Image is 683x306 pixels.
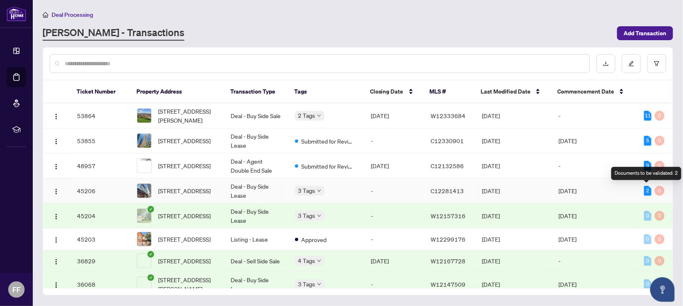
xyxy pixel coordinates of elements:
span: Deal Processing [52,11,93,18]
td: - [364,203,424,228]
span: 3 Tags [298,211,315,220]
span: 2 Tags [298,111,315,120]
span: Closing Date [370,87,404,96]
td: [DATE] [552,178,638,203]
button: Logo [50,254,63,267]
div: 0 [655,136,665,146]
img: Logo [53,213,59,220]
div: 0 [655,111,665,121]
span: C12132586 [431,162,464,169]
span: [DATE] [482,162,500,169]
td: [DATE] [552,228,638,250]
span: check-circle [147,206,154,212]
span: down [317,214,321,218]
td: Listing - Lease [224,228,288,250]
span: Submitted for Review [302,137,355,146]
div: 0 [644,234,651,244]
td: Deal - Buy Side Lease [224,272,288,297]
span: download [603,61,609,66]
span: [DATE] [482,235,500,243]
td: Deal - Buy Side Lease [224,128,288,153]
th: Property Address [130,80,224,103]
span: [DATE] [482,281,500,288]
span: [STREET_ADDRESS] [158,235,211,244]
td: [DATE] [364,103,424,128]
span: home [43,12,48,18]
td: - [552,103,638,128]
td: Deal - Buy Side Lease [224,178,288,203]
img: Logo [53,163,59,170]
td: 36829 [70,250,130,272]
span: 3 Tags [298,279,315,289]
span: Approved [302,235,327,244]
button: Logo [50,209,63,222]
span: [STREET_ADDRESS][PERSON_NAME] [158,107,218,125]
div: 0 [655,234,665,244]
span: [DATE] [482,112,500,119]
td: [DATE] [552,272,638,297]
img: Logo [53,188,59,195]
th: Tags [288,80,363,103]
button: download [597,54,615,73]
span: Add Transaction [624,27,667,40]
td: Deal - Buy Side Lease [224,203,288,228]
span: 3 Tags [298,186,315,195]
th: Transaction Type [224,80,288,103]
th: Commencement Date [551,80,636,103]
span: filter [654,61,660,66]
th: Last Modified Date [474,80,551,103]
td: - [552,250,638,272]
span: down [317,259,321,263]
span: check-circle [147,274,154,281]
div: 0 [644,279,651,289]
span: W12333684 [431,112,465,119]
td: 45204 [70,203,130,228]
td: 48957 [70,153,130,178]
th: Closing Date [363,80,423,103]
span: C12330901 [431,137,464,144]
td: [DATE] [552,203,638,228]
img: thumbnail-img [137,254,151,268]
div: 0 [644,256,651,266]
td: 53864 [70,103,130,128]
button: Open asap [650,277,675,302]
span: [DATE] [482,212,500,219]
img: Logo [53,282,59,288]
button: Logo [50,233,63,246]
span: [STREET_ADDRESS] [158,161,211,170]
span: [STREET_ADDRESS] [158,136,211,145]
button: Logo [50,134,63,147]
div: 0 [655,211,665,221]
img: thumbnail-img [137,109,151,123]
span: Commencement Date [557,87,614,96]
td: - [364,178,424,203]
button: Logo [50,184,63,197]
span: edit [629,61,634,66]
span: [DATE] [482,137,500,144]
img: thumbnail-img [137,232,151,246]
button: Logo [50,109,63,122]
td: - [364,272,424,297]
td: 36068 [70,272,130,297]
td: Deal - Agent Double End Sale [224,153,288,178]
div: 0 [655,256,665,266]
span: W12299176 [431,235,465,243]
span: down [317,189,321,193]
div: 0 [655,161,665,171]
span: Submitted for Review [302,162,355,171]
div: 5 [644,136,651,146]
td: 45203 [70,228,130,250]
span: W12157316 [431,212,465,219]
button: Add Transaction [617,26,673,40]
span: [DATE] [482,257,500,265]
button: Logo [50,278,63,291]
th: MLS # [423,80,474,103]
img: logo [7,6,26,21]
span: check-circle [147,251,154,258]
div: 9 [644,161,651,171]
td: 53855 [70,128,130,153]
span: [STREET_ADDRESS] [158,256,211,265]
div: Documents to be validated: 2 [611,167,681,180]
img: Logo [53,138,59,145]
span: [STREET_ADDRESS][PERSON_NAME] [158,275,218,293]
